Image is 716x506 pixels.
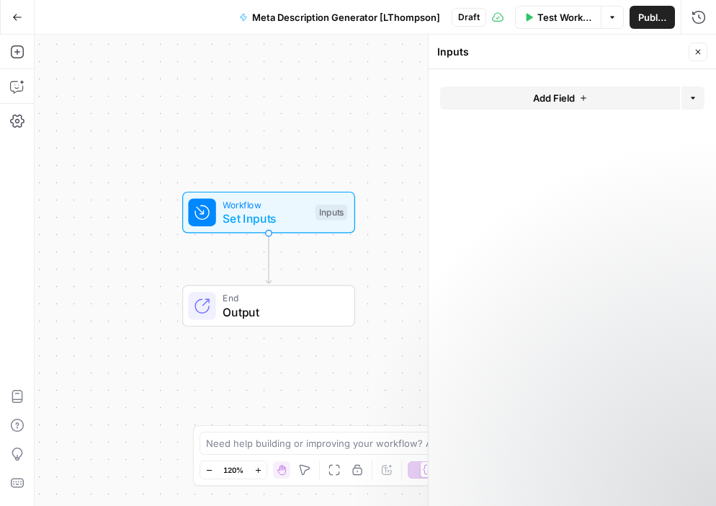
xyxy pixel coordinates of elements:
div: Inputs [316,205,347,221]
span: Output [223,303,340,321]
g: Edge from start to end [266,234,271,284]
div: EndOutput [135,285,403,327]
span: 120% [223,464,243,476]
div: Inputs [437,45,684,59]
span: Draft [458,11,480,24]
span: Publish [638,10,666,25]
span: Meta Description Generator [LThompson] [252,10,440,25]
span: Add Field [533,91,575,105]
button: Publish [630,6,675,29]
span: End [223,291,340,305]
span: Test Workflow [537,10,592,25]
button: Test Workflow [515,6,601,29]
div: WorkflowSet InputsInputs [135,192,403,234]
span: Workflow [223,197,308,211]
button: Add Field [440,86,680,110]
span: Set Inputs [223,210,308,227]
button: Meta Description Generator [LThompson] [231,6,449,29]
